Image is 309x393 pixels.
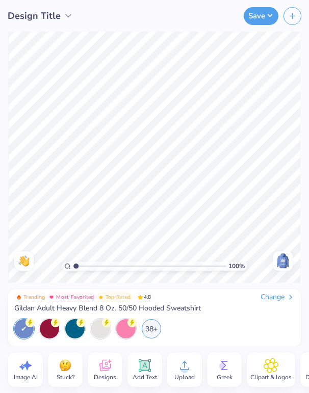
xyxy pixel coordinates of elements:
div: Change [261,293,295,302]
span: 4.8 [135,293,154,302]
span: 100 % [228,261,245,271]
span: Most Favorited [56,295,94,300]
span: Greek [217,373,233,381]
span: Trending [23,295,45,300]
span: Upload [174,373,195,381]
button: Badge Button [14,293,47,302]
img: Stuck? [58,358,73,373]
div: 38+ [142,319,161,338]
span: Add Text [133,373,157,381]
span: Top Rated [106,295,131,300]
button: Badge Button [47,293,96,302]
img: Top Rated sort [98,295,104,300]
span: Gildan Adult Heavy Blend 8 Oz. 50/50 Hooded Sweatshirt [14,304,201,313]
img: Most Favorited sort [49,295,54,300]
button: Badge Button [96,293,133,302]
span: Clipart & logos [250,373,292,381]
img: Back [275,253,291,269]
span: Stuck? [57,373,74,381]
span: Design Title [8,9,61,23]
img: Trending sort [16,295,21,300]
span: Image AI [14,373,38,381]
button: Save [244,7,278,25]
span: Designs [94,373,116,381]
